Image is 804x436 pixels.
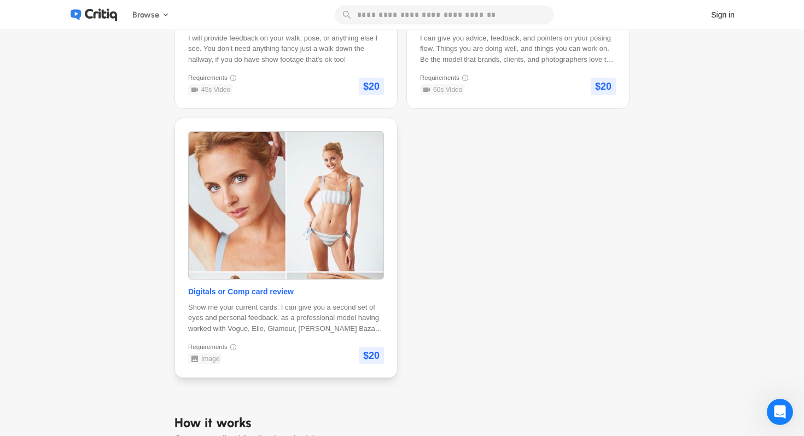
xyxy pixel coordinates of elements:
[188,17,384,65] a: Runway CoachingI will provide feedback on your walk, pose, or anything else I see. You don't need...
[188,33,384,65] span: I will provide feedback on your walk, pose, or anything else I see. You don't need anything fancy...
[201,354,219,363] span: image
[433,85,462,94] span: 60s video
[188,73,228,82] span: Requirements
[767,399,793,425] iframe: Intercom live chat
[420,33,616,65] span: I can give you advice, feedback, and pointers on your posing flow. Things you are doing well, and...
[711,9,735,21] div: Sign in
[188,286,384,334] a: Digitals or Comp card reviewShow me your current cards. I can give you a second set of eyes and p...
[188,131,384,280] a: File
[420,17,616,65] a: Posing HelpI can give you advice, feedback, and pointers on your posing flow. Things you are doin...
[174,413,630,433] span: How it works
[188,342,228,351] span: Requirements
[188,286,294,298] span: Digitals or Comp card review
[359,78,384,95] span: $20
[188,302,384,334] span: Show me your current cards. I can give you a second set of eyes and personal feedback. as a profe...
[201,85,230,94] span: 45s video
[132,9,159,21] span: Browse
[591,78,616,95] span: $20
[189,132,383,279] img: File
[359,347,384,364] span: $20
[420,73,459,82] span: Requirements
